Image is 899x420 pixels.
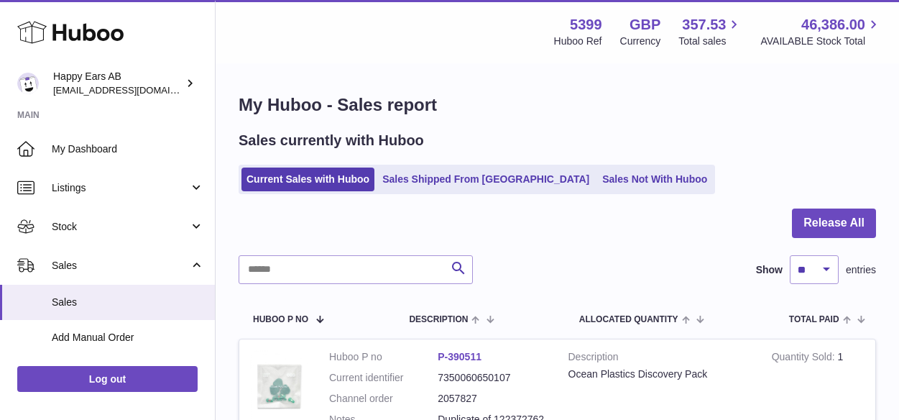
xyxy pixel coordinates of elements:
[438,392,546,406] dd: 2057827
[438,351,481,362] a: P-390511
[53,70,183,97] div: Happy Ears AB
[554,35,602,48] div: Huboo Ref
[568,350,750,367] strong: Description
[241,168,374,191] a: Current Sales with Huboo
[801,15,865,35] span: 46,386.00
[52,142,204,156] span: My Dashboard
[377,168,594,191] a: Sales Shipped From [GEOGRAPHIC_DATA]
[756,263,783,277] label: Show
[678,15,742,48] a: 357.53 Total sales
[53,84,211,96] span: [EMAIL_ADDRESS][DOMAIN_NAME]
[630,15,660,35] strong: GBP
[329,371,438,385] dt: Current identifier
[760,35,882,48] span: AVAILABLE Stock Total
[17,73,39,94] img: 3pl@happyearsearplugs.com
[52,181,189,195] span: Listings
[17,366,198,392] a: Log out
[239,93,876,117] h1: My Huboo - Sales report
[438,371,546,385] dd: 7350060650107
[678,35,742,48] span: Total sales
[570,15,602,35] strong: 5399
[253,315,308,324] span: Huboo P no
[597,168,712,191] a: Sales Not With Huboo
[682,15,726,35] span: 357.53
[760,15,882,48] a: 46,386.00 AVAILABLE Stock Total
[329,350,438,364] dt: Huboo P no
[620,35,661,48] div: Currency
[772,351,838,366] strong: Quantity Sold
[52,296,204,309] span: Sales
[579,315,678,324] span: ALLOCATED Quantity
[329,392,438,406] dt: Channel order
[846,263,876,277] span: entries
[52,331,204,344] span: Add Manual Order
[789,315,839,324] span: Total paid
[52,259,189,273] span: Sales
[52,220,189,234] span: Stock
[409,315,468,324] span: Description
[568,367,750,381] div: Ocean Plastics Discovery Pack
[792,209,876,238] button: Release All
[239,131,424,150] h2: Sales currently with Huboo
